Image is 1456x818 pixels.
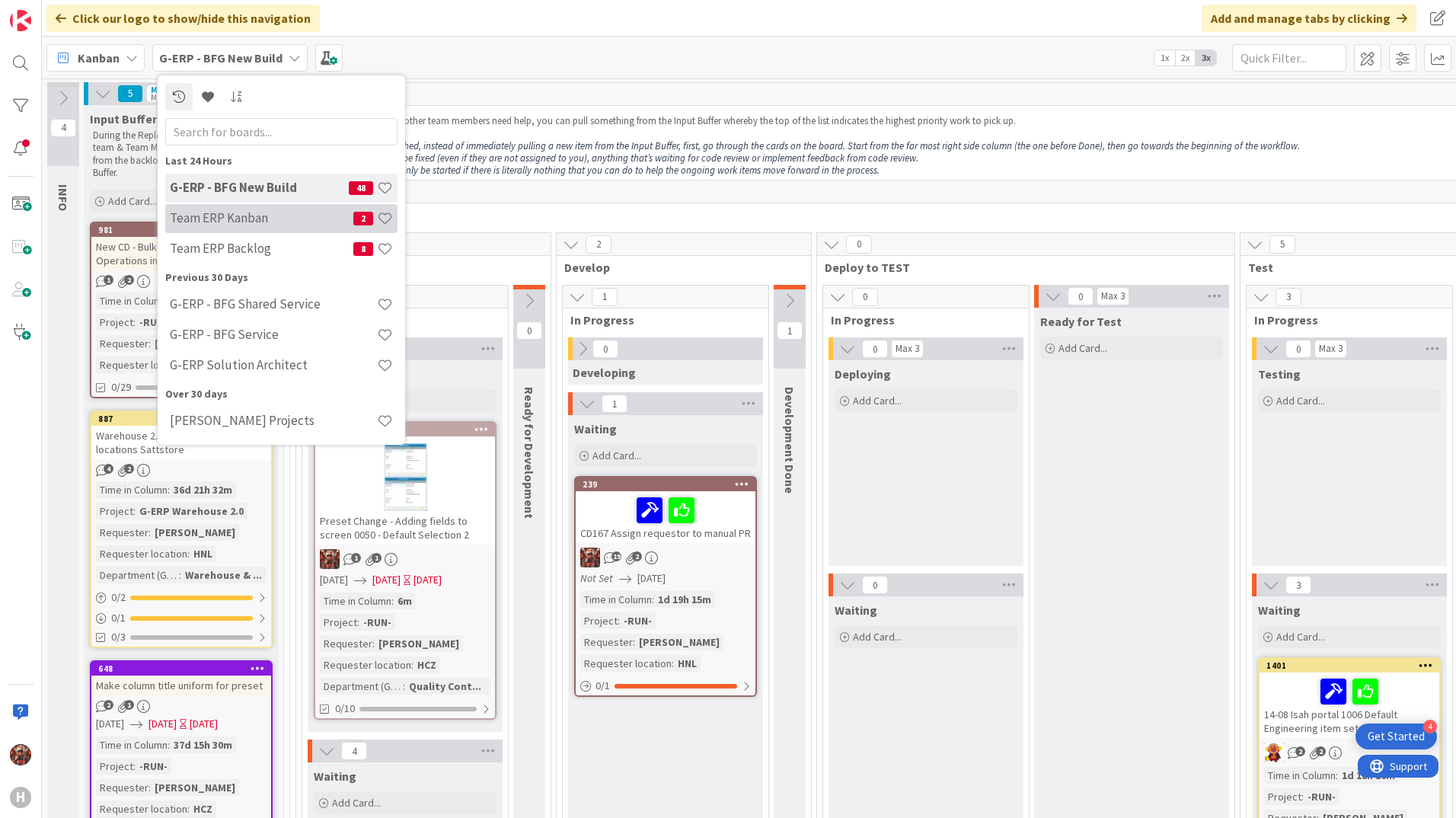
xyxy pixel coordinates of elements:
[165,386,398,402] div: Over 30 days
[111,610,126,626] span: 0 / 1
[292,139,1300,152] em: Once a piece of work is finished, instead of immediately pulling a new item from the Input Buffer...
[1258,602,1301,618] span: Waiting
[104,275,113,285] span: 1
[165,118,398,145] input: Search for boards...
[170,296,377,312] h4: G-ERP - BFG Shared Service
[96,292,168,309] div: Time in Column
[633,634,635,650] span: :
[862,576,888,594] span: 0
[516,321,542,340] span: 0
[315,549,495,569] div: JK
[151,524,239,541] div: [PERSON_NAME]
[151,779,239,796] div: [PERSON_NAME]
[1338,767,1399,784] div: 1d 18h 16m
[315,423,495,545] div: 674Preset Change - Adding fields to screen 0050 - Default Selection 2
[108,194,157,208] span: Add Card...
[1154,50,1175,66] span: 1x
[111,590,126,606] span: 0 / 2
[165,153,398,169] div: Last 24 Hours
[91,676,271,695] div: Make column title uniform for preset
[320,657,411,673] div: Requester location
[304,260,532,275] span: Design
[170,413,377,428] h4: [PERSON_NAME] Projects
[320,678,403,695] div: Department (G-ERP)
[576,676,755,695] div: 0/1
[124,275,134,285] span: 2
[580,655,672,672] div: Requester location
[187,545,190,562] span: :
[292,164,880,177] em: A new item of work should only be started if there is literally nothing that you can do to help t...
[124,464,134,474] span: 2
[96,758,133,775] div: Project
[187,800,190,817] span: :
[782,387,797,494] span: Development Done
[170,241,353,256] h4: Team ERP Backlog
[349,181,373,195] span: 48
[136,503,247,519] div: G-ERP Warehouse 2.0
[151,94,174,101] div: Max 20
[592,449,641,462] span: Add Card...
[96,335,148,352] div: Requester
[91,662,271,676] div: 648
[592,288,618,306] span: 1
[1336,767,1338,784] span: :
[1304,788,1339,805] div: -RUN-
[576,478,755,491] div: 239
[1276,630,1325,644] span: Add Card...
[574,476,757,697] a: 239CD167 Assign requestor to manual PRJKNot Set[DATE]Time in Column:1d 19h 15mProject:-RUN-Reques...
[1264,743,1284,762] img: LC
[852,288,878,306] span: 0
[831,312,1010,328] span: In Progress
[93,129,270,179] p: During the Replenishment Meeting the team & Team Manager will select items from the backlog to pu...
[580,548,600,567] img: JK
[168,481,170,498] span: :
[10,787,31,808] div: H
[314,768,356,784] span: Waiting
[96,716,124,732] span: [DATE]
[576,491,755,543] div: CD167 Assign requestor to manual PR
[573,365,636,380] span: Developing
[413,657,440,673] div: HCZ
[335,701,355,717] span: 0/10
[104,464,113,474] span: 4
[170,737,236,753] div: 37d 15h 30m
[91,426,271,459] div: Warehouse 2.0 - Configuration new locations Sattstore
[46,5,320,32] div: Click our logo to show/hide this navigation
[1232,44,1346,72] input: Quick Filter...
[1269,235,1295,254] span: 5
[98,414,271,424] div: 887
[592,340,618,358] span: 0
[133,503,136,519] span: :
[96,545,187,562] div: Requester location
[1285,576,1311,594] span: 3
[91,412,271,459] div: 887Warehouse 2.0 - Configuration new locations Sattstore
[133,314,136,331] span: :
[1260,743,1439,762] div: LC
[1355,724,1437,749] div: Open Get Started checklist, remaining modules: 4
[179,567,181,583] span: :
[170,357,377,372] h4: G-ERP Solution Architect
[611,551,621,561] span: 19
[170,327,377,342] h4: G-ERP - BFG Service
[168,737,170,753] span: :
[96,356,187,373] div: Requester location
[148,524,151,541] span: :
[320,614,357,631] div: Project
[322,424,495,435] div: 674
[96,481,168,498] div: Time in Column
[104,700,113,710] span: 2
[111,379,131,395] span: 0/29
[91,588,271,607] div: 0/2
[394,593,416,609] div: 6m
[96,779,148,796] div: Requester
[777,321,803,340] span: 1
[320,635,372,652] div: Requester
[1040,314,1122,329] span: Ready for Test
[320,549,340,569] img: JK
[635,634,723,650] div: [PERSON_NAME]
[351,553,361,563] span: 1
[1260,673,1439,738] div: 14-08 Isah portal 1006 Default Engineering item set at phantom line
[90,411,273,648] a: 887Warehouse 2.0 - Configuration new locations SattstoreTime in Column:36d 21h 32mProject:G-ERP W...
[1285,340,1311,358] span: 0
[91,223,271,270] div: 981New CD - Bulk Date Update for Operations in [DATE] Planning Board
